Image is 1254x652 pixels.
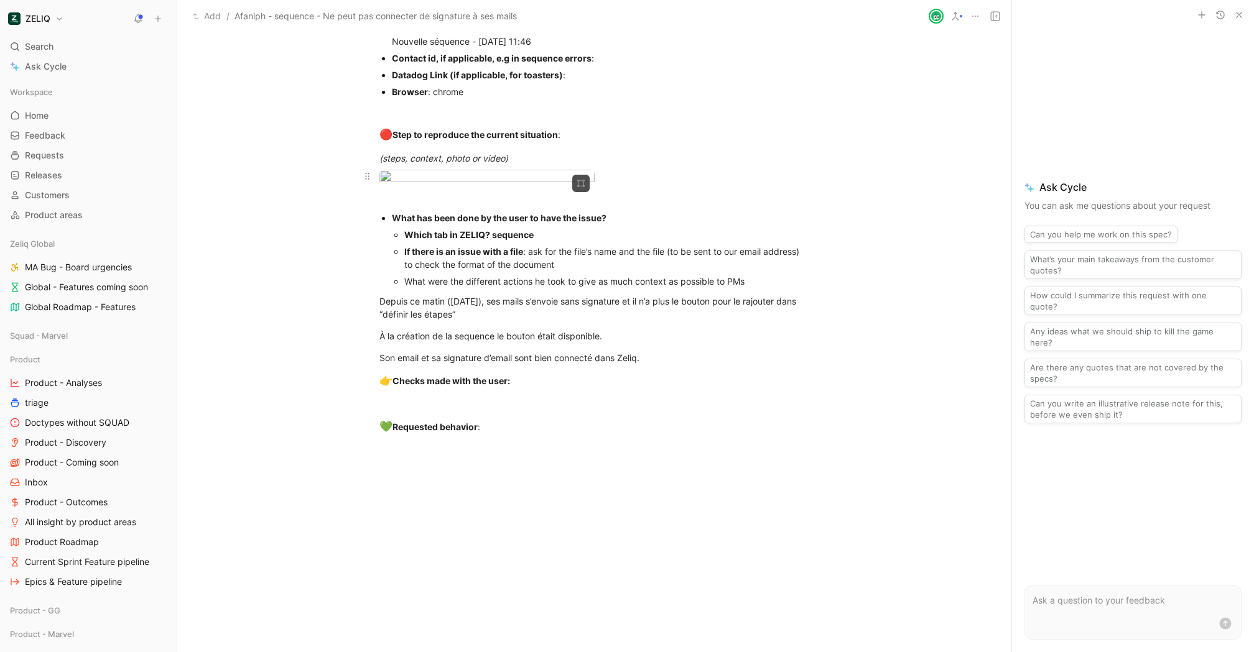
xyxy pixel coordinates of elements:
div: : [392,68,810,81]
button: Can you write an illustrative release note for this, before we even ship it? [1024,395,1242,423]
span: Product [10,353,40,365]
button: ZELIQZELIQ [5,10,67,27]
a: Product - Analyses [5,374,172,392]
div: Son email et sa signature d’email sont bien connecté dans Zeliq. [379,351,810,364]
div: : ask for the file’s name and the file (to be sent to our email address) to check the format of t... [404,245,810,271]
a: Inbox [5,473,172,492]
img: ZELIQ [8,12,21,25]
div: Squad - Marvel [5,326,172,349]
div: Product [5,350,172,369]
h1: ZELIQ [26,13,50,24]
span: Product areas [25,209,83,221]
span: Epics & Feature pipeline [25,576,122,588]
span: Requests [25,149,64,162]
strong: Contact id, if applicable, e.g in sequence errors [392,53,592,63]
a: Product Roadmap [5,533,172,551]
a: Customers [5,186,172,204]
a: Epics & Feature pipeline [5,572,172,591]
span: Feedback [25,129,65,142]
strong: Browser [392,86,428,97]
a: Current Sprint Feature pipeline [5,553,172,571]
div: : [379,127,810,143]
a: Product - Discovery [5,433,172,452]
span: Squad - Marvel [10,329,68,342]
span: 🔴 [379,128,392,140]
span: Product - Outcomes [25,496,108,508]
span: Product - Marvel [10,628,74,640]
a: Requests [5,146,172,165]
span: Product - Coming soon [25,456,119,469]
button: What’s your main takeaways from the customer quotes? [1024,250,1242,279]
div: Product - GG [5,601,172,620]
img: avatar [930,10,942,22]
a: All insight by product areas [5,513,172,531]
button: Any ideas what we should ship to kill the game here? [1024,323,1242,351]
span: Customers [25,189,70,201]
a: MA Bug - Board urgencies [5,258,172,277]
div: : [392,22,810,48]
button: Are there any quotes that are not covered by the specs? [1024,359,1242,387]
span: Global Roadmap - Features [25,301,136,313]
span: Product - GG [10,604,60,617]
div: Workspace [5,83,172,101]
div: : [392,52,810,65]
span: Ask Cycle [1024,180,1242,195]
div: À la création de la sequence le bouton était disponible. [379,329,810,342]
strong: Step to reproduce the current situation [392,129,558,140]
strong: Datadog Link (if applicable, for toasters) [392,70,563,80]
span: Product Roadmap [25,536,99,548]
a: Product - Coming soon [5,453,172,472]
div: Product - Marvel [5,625,172,647]
span: Product - Analyses [25,377,102,389]
div: Zeliq Global [5,234,172,253]
span: 💚 [379,420,392,433]
a: Product - Outcomes [5,493,172,512]
div: ProductProduct - AnalysestriageDoctypes without SQUADProduct - DiscoveryProduct - Coming soonInbo... [5,350,172,591]
span: Inbox [25,476,48,489]
span: 👉 [379,374,392,387]
span: / [226,9,230,24]
div: Squad - Marvel [5,326,172,345]
a: Releases [5,166,172,185]
div: : chrome [392,85,810,98]
strong: Checks made with the user: [392,375,510,386]
a: triage [5,393,172,412]
a: Feedback [5,126,172,145]
a: Ask Cycle [5,57,172,76]
span: Product - Discovery [25,436,106,449]
span: Current Sprint Feature pipeline [25,556,149,568]
img: Capture d’écran 2025-09-01 à 14.11.08 (1).png [379,170,595,186]
button: Add [190,9,224,24]
span: Afaniph - sequence - Ne peut pas connecter de signature à ses mails [235,9,517,24]
div: Zeliq GlobalMA Bug - Board urgenciesGlobal - Features coming soonGlobal Roadmap - Features [5,234,172,316]
span: Releases [25,169,62,181]
span: All insight by product areas [25,516,136,528]
strong: If there is an issue with a file [404,246,523,257]
span: Zeliq Global [10,237,55,250]
div: Product - GG [5,601,172,623]
span: MA Bug - Board urgencies [25,261,132,273]
button: How could I summarize this request with one quote? [1024,287,1242,315]
a: Home [5,106,172,125]
span: Workspace [10,86,53,98]
div: Depuis ce matin ([DATE]), ses mails s’envoie sans signature et il n’a plus le bouton pour le rajo... [379,295,810,321]
span: Search [25,39,53,54]
span: triage [25,397,49,409]
strong: Requested behavior [392,421,478,432]
span: Doctypes without SQUAD [25,416,129,429]
span: Home [25,109,49,122]
button: Can you help me work on this spec? [1024,226,1177,243]
div: What were the different actions he took to give as much context as possible to PMs [404,275,810,288]
a: Global - Features coming soon [5,278,172,296]
a: Global Roadmap - Features [5,298,172,316]
div: Product - Marvel [5,625,172,643]
a: Doctypes without SQUAD [5,413,172,432]
a: Product areas [5,206,172,224]
strong: What has been done by the user to have the issue? [392,213,606,223]
div: Search [5,37,172,56]
div: : [379,419,810,435]
span: Global - Features coming soon [25,281,148,293]
strong: Which tab in ZELIQ? sequence [404,229,534,240]
span: Ask Cycle [25,59,67,74]
em: (steps, context, photo or video) [379,153,508,163]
